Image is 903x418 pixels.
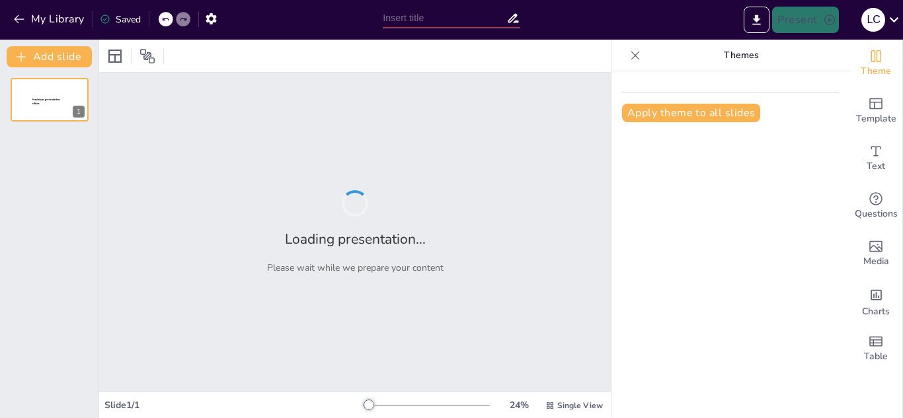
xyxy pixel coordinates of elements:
button: L C [861,7,885,33]
button: Export to PowerPoint [744,7,769,33]
div: Get real-time input from your audience [849,182,902,230]
span: Theme [861,64,891,79]
div: Slide 1 / 1 [104,399,363,411]
span: Questions [855,207,898,221]
span: Template [856,112,896,126]
span: Charts [862,304,890,319]
button: My Library [10,9,90,30]
div: Add charts and graphs [849,277,902,325]
span: Sendsteps presentation editor [32,98,60,106]
span: Media [863,254,889,269]
p: Themes [646,40,836,71]
div: Add text boxes [849,135,902,182]
div: Change the overall theme [849,40,902,87]
div: L C [861,8,885,32]
span: Table [864,349,888,364]
button: Apply theme to all slides [622,104,760,122]
div: Layout [104,46,126,67]
div: Add images, graphics, shapes or video [849,230,902,277]
span: Text [867,159,885,174]
button: Add slide [7,46,92,67]
div: Add ready made slides [849,87,902,135]
p: Please wait while we prepare your content [267,261,444,274]
div: Saved [100,13,141,26]
span: Single View [557,400,603,411]
h2: Loading presentation... [285,230,426,248]
div: 1 [11,78,89,122]
div: 1 [73,106,85,118]
button: Present [772,7,838,33]
input: Insert title [383,9,506,28]
div: 24 % [503,399,535,411]
div: Add a table [849,325,902,372]
span: Position [139,48,155,64]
